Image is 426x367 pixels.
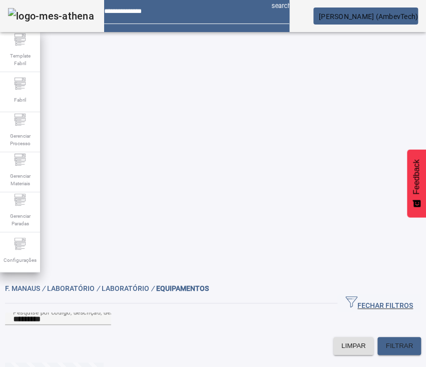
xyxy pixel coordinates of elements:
[5,49,35,70] span: Template Fabril
[5,284,47,292] span: F. Manaus
[13,308,258,315] mat-label: Pesquise por código, descrição, descrição abreviada, capacidade ou ano de fabricação
[47,284,102,292] span: Laboratório
[11,93,29,107] span: Fabril
[97,284,100,292] em: /
[385,341,413,351] span: FILTRAR
[102,284,156,292] span: Laboratório
[333,337,374,355] button: LIMPAR
[5,129,35,150] span: Gerenciar Processo
[412,159,421,194] span: Feedback
[42,284,45,292] em: /
[341,341,366,351] span: LIMPAR
[407,149,426,217] button: Feedback - Mostrar pesquisa
[319,13,418,21] span: [PERSON_NAME] (AmbevTech)
[5,169,35,190] span: Gerenciar Materiais
[151,284,154,292] em: /
[5,209,35,230] span: Gerenciar Paradas
[345,296,413,311] span: FECHAR FILTROS
[1,253,40,267] span: Configurações
[337,294,421,312] button: FECHAR FILTROS
[156,284,209,292] span: EQUIPAMENTOS
[377,337,421,355] button: FILTRAR
[8,8,94,24] img: logo-mes-athena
